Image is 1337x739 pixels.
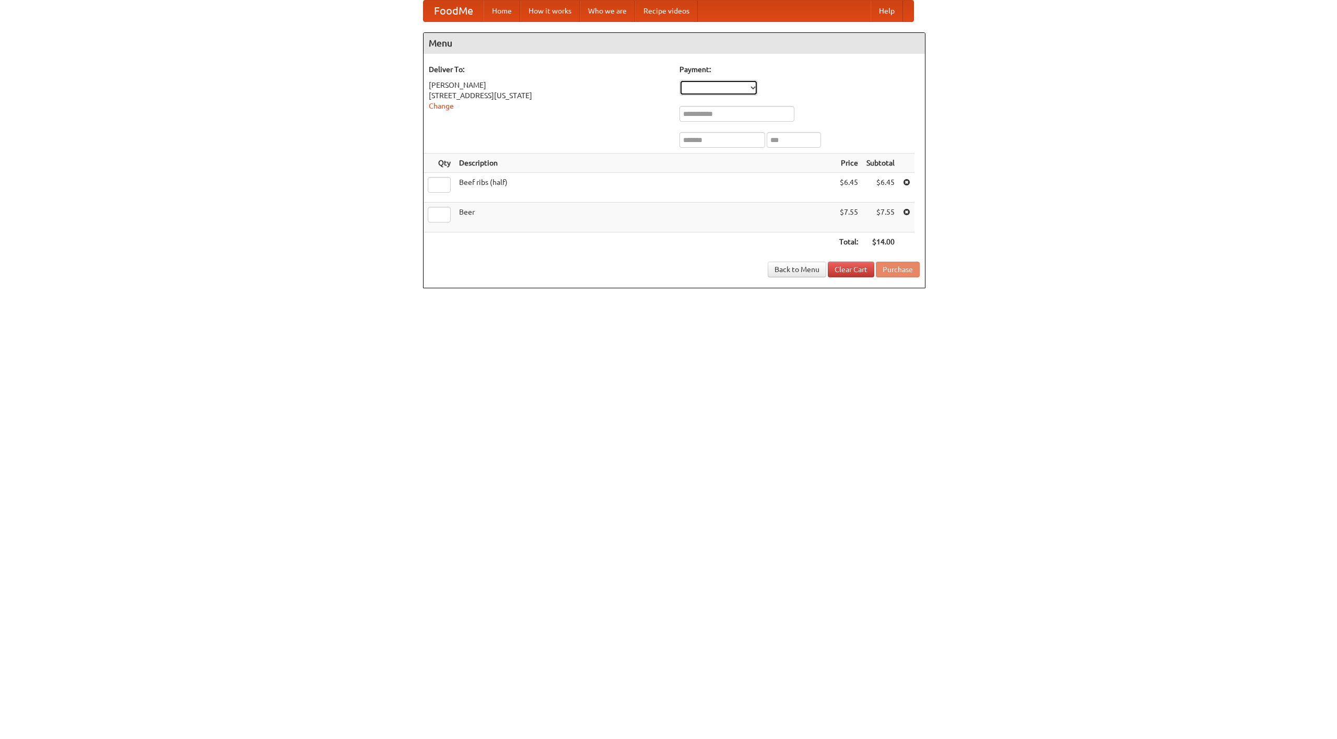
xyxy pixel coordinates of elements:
[871,1,903,21] a: Help
[424,154,455,173] th: Qty
[424,33,925,54] h4: Menu
[835,173,862,203] td: $6.45
[828,262,874,277] a: Clear Cart
[429,102,454,110] a: Change
[429,80,669,90] div: [PERSON_NAME]
[835,154,862,173] th: Price
[862,173,899,203] td: $6.45
[862,154,899,173] th: Subtotal
[835,203,862,232] td: $7.55
[835,232,862,252] th: Total:
[429,90,669,101] div: [STREET_ADDRESS][US_STATE]
[876,262,920,277] button: Purchase
[862,232,899,252] th: $14.00
[429,64,669,75] h5: Deliver To:
[679,64,920,75] h5: Payment:
[455,154,835,173] th: Description
[424,1,484,21] a: FoodMe
[484,1,520,21] a: Home
[862,203,899,232] td: $7.55
[635,1,698,21] a: Recipe videos
[520,1,580,21] a: How it works
[580,1,635,21] a: Who we are
[768,262,826,277] a: Back to Menu
[455,173,835,203] td: Beef ribs (half)
[455,203,835,232] td: Beer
